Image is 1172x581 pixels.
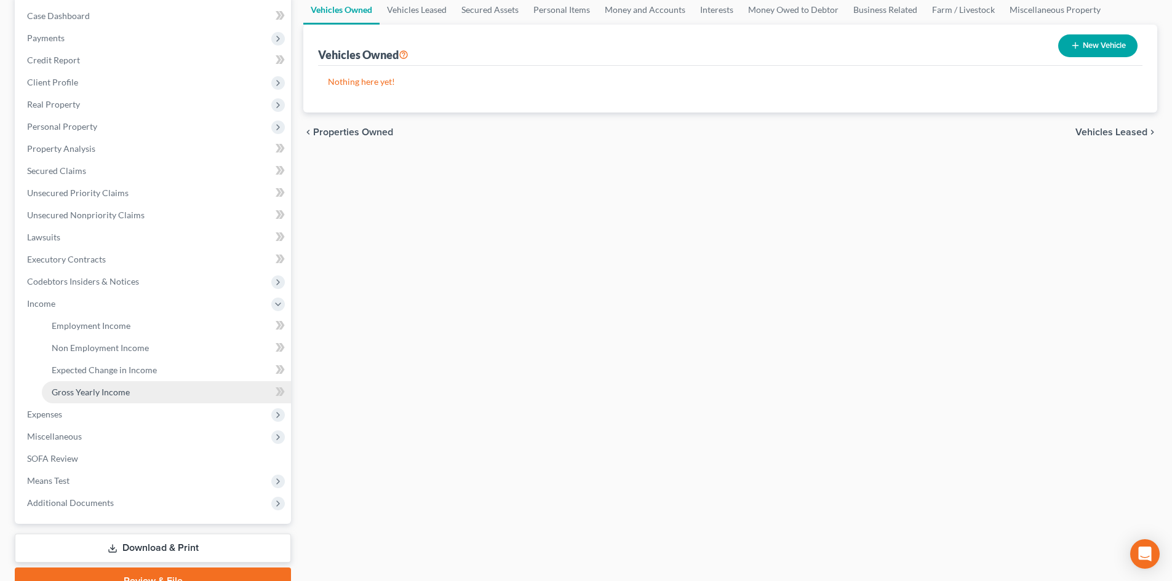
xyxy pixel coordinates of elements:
span: Vehicles Leased [1075,127,1147,137]
i: chevron_right [1147,127,1157,137]
span: Expected Change in Income [52,365,157,375]
span: Real Property [27,99,80,109]
span: Codebtors Insiders & Notices [27,276,139,287]
a: Executory Contracts [17,248,291,271]
button: New Vehicle [1058,34,1138,57]
span: Lawsuits [27,232,60,242]
a: Download & Print [15,534,291,563]
a: Property Analysis [17,138,291,160]
a: Lawsuits [17,226,291,248]
span: Client Profile [27,77,78,87]
div: Vehicles Owned [318,47,409,62]
span: Case Dashboard [27,10,90,21]
a: Case Dashboard [17,5,291,27]
button: chevron_left Properties Owned [303,127,393,137]
span: SOFA Review [27,453,78,464]
a: Expected Change in Income [42,359,291,381]
a: Unsecured Priority Claims [17,182,291,204]
a: Secured Claims [17,160,291,182]
span: Secured Claims [27,165,86,176]
a: SOFA Review [17,448,291,470]
button: Vehicles Leased chevron_right [1075,127,1157,137]
span: Means Test [27,475,70,486]
a: Non Employment Income [42,337,291,359]
span: Properties Owned [313,127,393,137]
span: Personal Property [27,121,97,132]
span: Income [27,298,55,309]
a: Unsecured Nonpriority Claims [17,204,291,226]
span: Gross Yearly Income [52,387,130,397]
span: Payments [27,33,65,43]
div: Open Intercom Messenger [1130,539,1160,569]
span: Employment Income [52,320,130,331]
span: Credit Report [27,55,80,65]
p: Nothing here yet! [328,76,1133,88]
span: Additional Documents [27,497,114,508]
a: Employment Income [42,315,291,337]
a: Gross Yearly Income [42,381,291,403]
i: chevron_left [303,127,313,137]
a: Credit Report [17,49,291,71]
span: Expenses [27,409,62,419]
span: Miscellaneous [27,431,82,441]
span: Non Employment Income [52,342,149,353]
span: Executory Contracts [27,254,106,264]
span: Property Analysis [27,143,95,154]
span: Unsecured Nonpriority Claims [27,210,145,220]
span: Unsecured Priority Claims [27,188,129,198]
